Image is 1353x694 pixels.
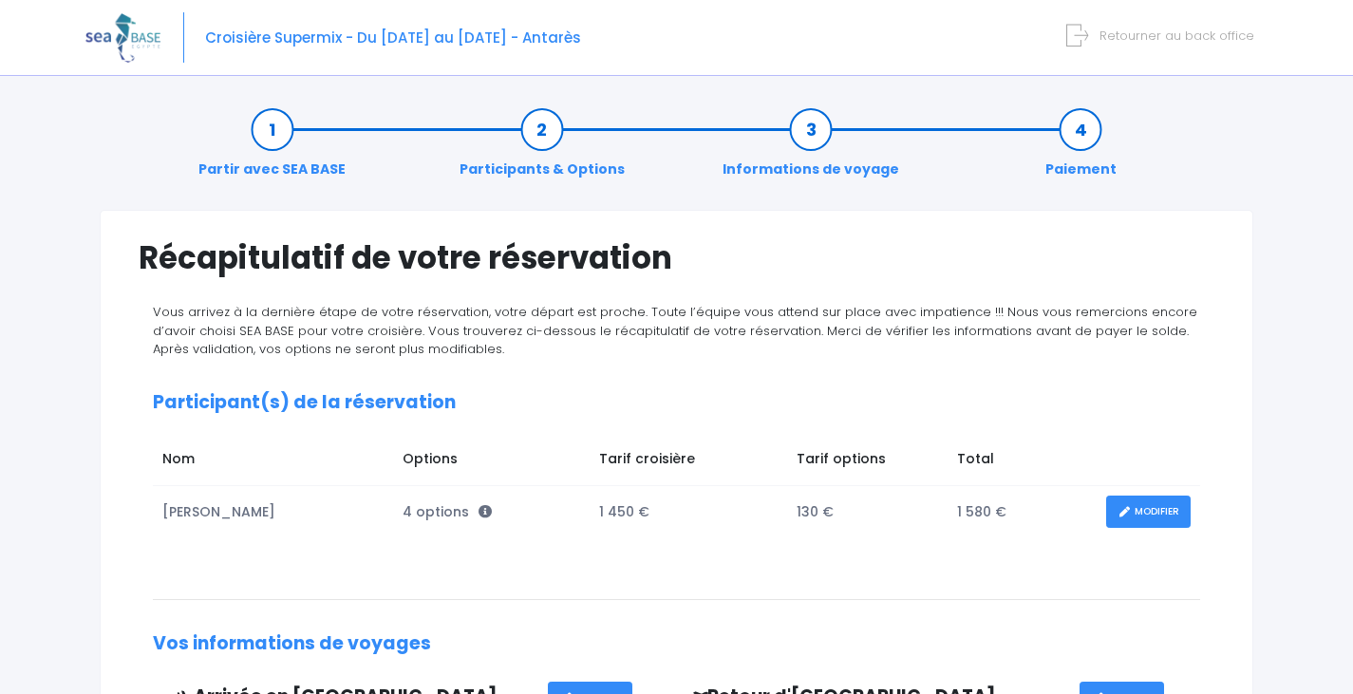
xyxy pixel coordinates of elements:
[590,486,787,538] td: 1 450 €
[1036,120,1126,179] a: Paiement
[787,440,948,485] td: Tarif options
[713,120,909,179] a: Informations de voyage
[948,486,1097,538] td: 1 580 €
[450,120,634,179] a: Participants & Options
[1099,27,1254,45] span: Retourner au back office
[139,239,1214,276] h1: Récapitulatif de votre réservation
[948,440,1097,485] td: Total
[1074,27,1254,45] a: Retourner au back office
[153,633,1200,655] h2: Vos informations de voyages
[153,303,1197,358] span: Vous arrivez à la dernière étape de votre réservation, votre départ est proche. Toute l’équipe vo...
[403,502,492,521] span: 4 options
[153,440,394,485] td: Nom
[1106,496,1191,529] a: MODIFIER
[394,440,591,485] td: Options
[590,440,787,485] td: Tarif croisière
[153,392,1200,414] h2: Participant(s) de la réservation
[189,120,355,179] a: Partir avec SEA BASE
[153,486,394,538] td: [PERSON_NAME]
[205,28,581,47] span: Croisière Supermix - Du [DATE] au [DATE] - Antarès
[787,486,948,538] td: 130 €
